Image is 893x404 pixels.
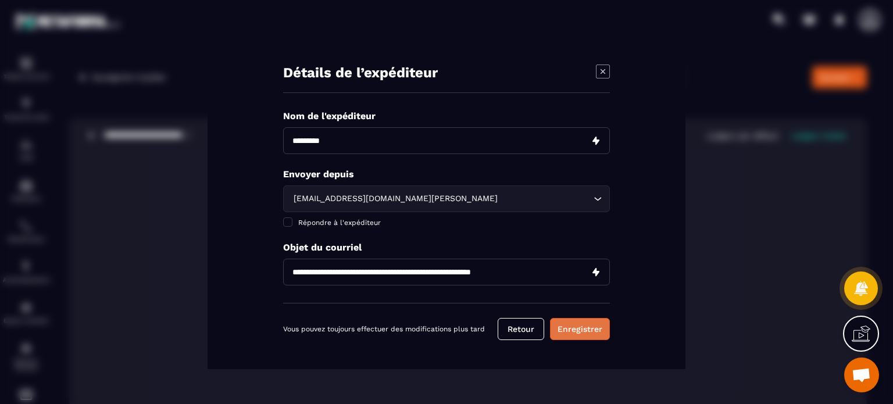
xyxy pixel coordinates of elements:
div: Search for option [283,185,610,212]
span: Répondre à l'expéditeur [298,219,381,227]
span: [EMAIL_ADDRESS][DOMAIN_NAME][PERSON_NAME] [291,192,500,205]
a: Ouvrir le chat [844,357,879,392]
p: Nom de l'expéditeur [283,110,610,121]
p: Envoyer depuis [283,169,610,180]
p: Objet du courriel [283,242,610,253]
p: Vous pouvez toujours effectuer des modifications plus tard [283,325,485,333]
button: Retour [498,318,544,340]
button: Enregistrer [550,318,610,340]
h4: Détails de l’expéditeur [283,65,438,81]
input: Search for option [500,192,591,205]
